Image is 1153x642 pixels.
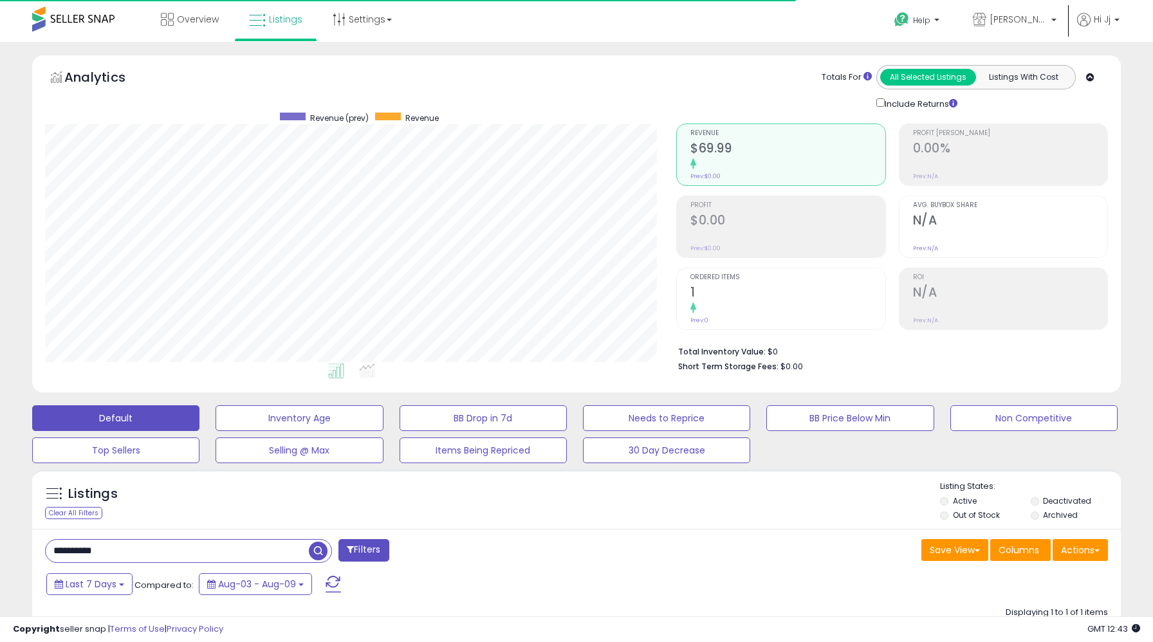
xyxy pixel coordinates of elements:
[199,573,312,595] button: Aug-03 - Aug-09
[32,405,199,431] button: Default
[766,405,934,431] button: BB Price Below Min
[913,141,1107,158] h2: 0.00%
[64,68,151,89] h5: Analytics
[269,13,302,26] span: Listings
[780,360,803,372] span: $0.00
[913,202,1107,209] span: Avg. Buybox Share
[690,274,885,281] span: Ordered Items
[913,130,1107,137] span: Profit [PERSON_NAME]
[913,244,938,252] small: Prev: N/A
[1053,539,1108,561] button: Actions
[1006,607,1108,619] div: Displaying 1 to 1 of 1 items
[32,437,199,463] button: Top Sellers
[690,213,885,230] h2: $0.00
[690,141,885,158] h2: $69.99
[216,405,383,431] button: Inventory Age
[216,437,383,463] button: Selling @ Max
[990,13,1047,26] span: [PERSON_NAME]'s Movies
[953,509,1000,520] label: Out of Stock
[405,113,439,124] span: Revenue
[690,130,885,137] span: Revenue
[338,539,389,562] button: Filters
[990,539,1051,561] button: Columns
[822,71,872,84] div: Totals For
[66,578,116,591] span: Last 7 Days
[950,405,1118,431] button: Non Competitive
[13,623,223,636] div: seller snap | |
[400,405,567,431] button: BB Drop in 7d
[46,573,133,595] button: Last 7 Days
[678,343,1098,358] li: $0
[218,578,296,591] span: Aug-03 - Aug-09
[310,113,369,124] span: Revenue (prev)
[690,202,885,209] span: Profit
[1043,509,1078,520] label: Archived
[690,316,708,324] small: Prev: 0
[1043,495,1091,506] label: Deactivated
[975,69,1071,86] button: Listings With Cost
[913,213,1107,230] h2: N/A
[690,285,885,302] h2: 1
[1087,623,1140,635] span: 2025-08-18 12:43 GMT
[45,507,102,519] div: Clear All Filters
[953,495,977,506] label: Active
[940,481,1121,493] p: Listing States:
[13,623,60,635] strong: Copyright
[400,437,567,463] button: Items Being Repriced
[867,96,973,111] div: Include Returns
[177,13,219,26] span: Overview
[913,15,930,26] span: Help
[913,285,1107,302] h2: N/A
[583,437,750,463] button: 30 Day Decrease
[1094,13,1111,26] span: Hi Jj
[167,623,223,635] a: Privacy Policy
[583,405,750,431] button: Needs to Reprice
[690,244,721,252] small: Prev: $0.00
[884,2,952,42] a: Help
[894,12,910,28] i: Get Help
[1077,13,1120,42] a: Hi Jj
[110,623,165,635] a: Terms of Use
[134,579,194,591] span: Compared to:
[678,346,766,357] b: Total Inventory Value:
[999,544,1039,556] span: Columns
[678,361,779,372] b: Short Term Storage Fees:
[913,172,938,180] small: Prev: N/A
[913,274,1107,281] span: ROI
[921,539,988,561] button: Save View
[68,485,118,503] h5: Listings
[690,172,721,180] small: Prev: $0.00
[913,316,938,324] small: Prev: N/A
[880,69,976,86] button: All Selected Listings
